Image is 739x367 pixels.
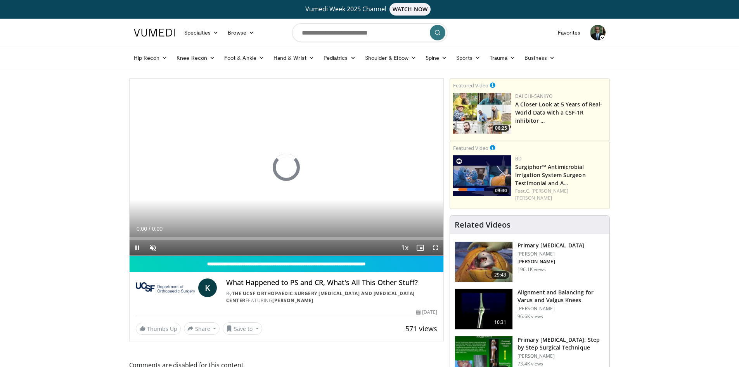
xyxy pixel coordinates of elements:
[226,290,437,304] div: By FEATURING
[517,289,605,304] h3: Alignment and Balancing for Varus and Valgus Knees
[292,23,447,42] input: Search topics, interventions
[515,93,552,99] a: Daiichi-Sankyo
[136,323,181,335] a: Thumbs Up
[272,297,313,304] a: [PERSON_NAME]
[145,240,161,256] button: Unmute
[223,25,259,40] a: Browse
[416,309,437,316] div: [DATE]
[453,144,488,151] small: Featured Video
[412,240,428,256] button: Enable picture-in-picture mode
[455,242,512,282] img: 297061_3.png.150x105_q85_crop-smart_upscale.jpg
[226,290,415,304] a: The UCSF Orthopaedic Surgery [MEDICAL_DATA] and [MEDICAL_DATA] Center
[453,155,511,196] a: 03:40
[517,259,584,265] p: [PERSON_NAME]
[455,220,511,230] h4: Related Videos
[130,237,444,240] div: Progress Bar
[455,242,605,283] a: 29:43 Primary [MEDICAL_DATA] [PERSON_NAME] [PERSON_NAME] 196.1K views
[360,50,421,66] a: Shoulder & Elbow
[137,226,147,232] span: 0:00
[517,266,546,273] p: 196.1K views
[515,188,568,201] a: C. [PERSON_NAME] [PERSON_NAME]
[553,25,585,40] a: Favorites
[130,240,145,256] button: Pause
[180,25,223,40] a: Specialties
[319,50,360,66] a: Pediatrics
[134,29,175,37] img: VuMedi Logo
[198,278,217,297] a: K
[520,50,559,66] a: Business
[428,240,443,256] button: Fullscreen
[397,240,412,256] button: Playback Rate
[517,361,543,367] p: 73.4K views
[405,324,437,333] span: 571 views
[590,25,606,40] img: Avatar
[184,322,220,335] button: Share
[453,93,511,134] img: 93c22cae-14d1-47f0-9e4a-a244e824b022.png.150x105_q85_crop-smart_upscale.jpg
[453,93,511,134] a: 06:25
[517,336,605,351] h3: Primary [MEDICAL_DATA]: Step by Step Surgical Technique
[136,278,195,297] img: The UCSF Orthopaedic Surgery Arthritis and Joint Replacement Center
[152,226,163,232] span: 0:00
[517,306,605,312] p: [PERSON_NAME]
[455,289,605,330] a: 10:31 Alignment and Balancing for Varus and Valgus Knees [PERSON_NAME] 96.6K views
[452,50,485,66] a: Sports
[421,50,452,66] a: Spine
[453,155,511,196] img: 70422da6-974a-44ac-bf9d-78c82a89d891.150x105_q85_crop-smart_upscale.jpg
[515,188,606,202] div: Feat.
[453,82,488,89] small: Featured Video
[517,313,543,320] p: 96.6K views
[485,50,520,66] a: Trauma
[269,50,319,66] a: Hand & Wrist
[517,353,605,359] p: [PERSON_NAME]
[517,242,584,249] h3: Primary [MEDICAL_DATA]
[515,155,522,162] a: BD
[172,50,220,66] a: Knee Recon
[515,163,586,187] a: Surgiphor™ Antimicrobial Irrigation System Surgeon Testimonial and A…
[130,79,444,256] video-js: Video Player
[515,101,602,124] a: A Closer Look at 5 Years of Real-World Data with a CSF-1R inhibitor …
[129,50,172,66] a: Hip Recon
[491,318,510,326] span: 10:31
[226,278,437,287] h4: What Happened to PS and CR, What's All This Other Stuff?
[135,3,604,16] a: Vumedi Week 2025 ChannelWATCH NOW
[389,3,431,16] span: WATCH NOW
[493,125,509,132] span: 06:25
[455,289,512,329] img: 38523_0000_3.png.150x105_q85_crop-smart_upscale.jpg
[149,226,151,232] span: /
[517,251,584,257] p: [PERSON_NAME]
[491,271,510,279] span: 29:43
[220,50,269,66] a: Foot & Ankle
[493,187,509,194] span: 03:40
[223,322,262,335] button: Save to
